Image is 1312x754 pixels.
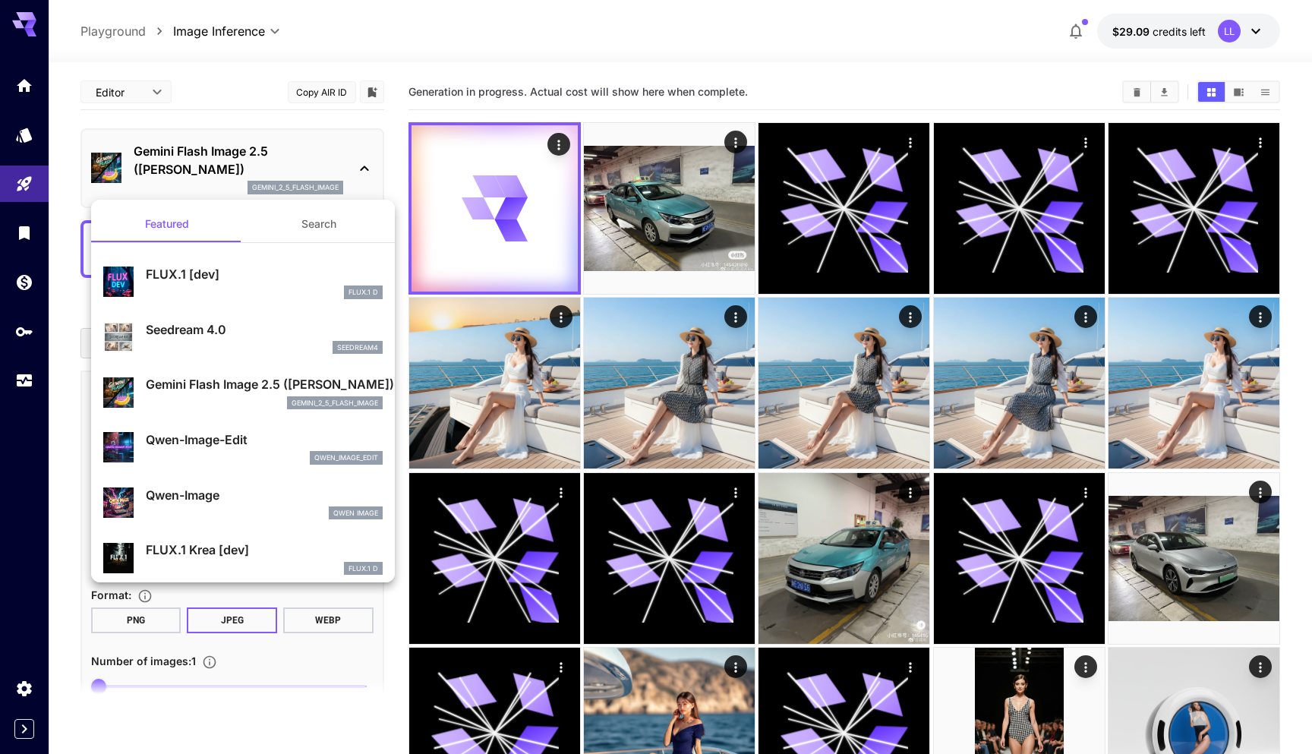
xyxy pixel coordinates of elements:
div: Qwen-Image-Editqwen_image_edit [103,424,383,471]
button: Search [243,206,395,242]
div: Seedream 4.0seedream4 [103,314,383,361]
p: Qwen-Image [146,486,383,504]
p: Qwen Image [333,508,378,519]
div: FLUX.1 [dev]FLUX.1 D [103,259,383,305]
p: qwen_image_edit [314,453,378,463]
div: Gemini Flash Image 2.5 ([PERSON_NAME])gemini_2_5_flash_image [103,369,383,415]
p: FLUX.1 [dev] [146,265,383,283]
p: Gemini Flash Image 2.5 ([PERSON_NAME]) [146,375,383,393]
div: FLUX.1 Krea [dev]FLUX.1 D [103,535,383,581]
p: FLUX.1 D [348,287,378,298]
p: FLUX.1 Krea [dev] [146,541,383,559]
p: gemini_2_5_flash_image [292,398,378,409]
p: Qwen-Image-Edit [146,431,383,449]
button: Featured [91,206,243,242]
div: Qwen-ImageQwen Image [103,480,383,526]
p: Seedream 4.0 [146,320,383,339]
p: seedream4 [337,342,378,353]
p: FLUX.1 D [348,563,378,574]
